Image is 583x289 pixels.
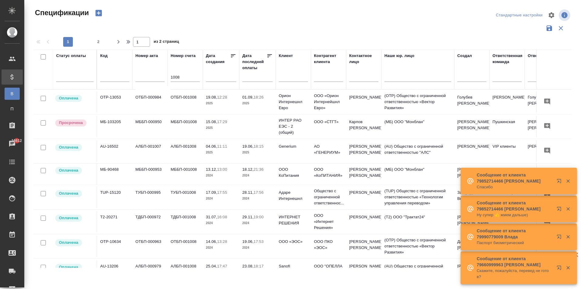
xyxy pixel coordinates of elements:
[254,239,264,244] p: 17:53
[562,234,574,240] button: Закрыть
[381,163,454,185] td: (МБ) ООО "Монблан"
[132,91,168,113] td: ОТБП-000984
[206,173,236,179] p: 2024
[254,190,264,195] p: 17:56
[242,239,254,244] p: 19.06,
[279,239,308,245] p: ООО «ЭОС»
[206,190,217,195] p: 17.09,
[454,163,489,185] td: [PERSON_NAME] [PERSON_NAME]
[562,206,574,212] button: Закрыть
[346,260,381,281] td: [PERSON_NAME]
[171,53,196,59] div: Номер счета
[553,175,568,190] button: Открыть в новой вкладке
[242,95,254,99] p: 01.09,
[206,245,236,251] p: 2024
[279,263,308,269] p: Sanofi
[346,236,381,257] td: [PERSON_NAME] [PERSON_NAME]
[477,172,553,184] p: Сообщение от клиента 79852714466 [PERSON_NAME]
[206,239,217,244] p: 14.06,
[242,167,254,172] p: 18.12,
[384,53,414,59] div: Наше юр. лицо
[206,264,217,268] p: 25.04,
[206,125,236,131] p: 2025
[206,196,236,202] p: 2024
[489,163,525,185] td: Пушкинская
[132,187,168,208] td: ТУБП-000995
[242,53,267,71] div: Дата последней оплаты
[154,38,179,47] span: из 2 страниц
[206,119,217,124] p: 15.08,
[553,231,568,245] button: Открыть в новой вкладке
[206,150,236,156] p: 2025
[279,53,293,59] div: Клиент
[242,215,254,219] p: 29.11,
[279,117,308,136] p: ИНТЕР РАО ЕЭС - 2 (общий)
[135,53,158,59] div: Номер акта
[525,163,560,185] td: [PERSON_NAME] [PERSON_NAME]
[5,103,20,115] a: П
[8,91,17,97] span: В
[5,88,20,100] a: В
[493,53,523,65] div: Ответственная команда
[454,116,489,137] td: [PERSON_NAME] [PERSON_NAME]
[559,9,571,21] span: Посмотреть информацию
[97,260,132,281] td: AU-13206
[242,220,273,226] p: 2024
[132,211,168,232] td: ТДБП-000972
[97,91,132,113] td: OTP-13053
[489,140,525,162] td: VIP клиенты
[242,190,254,195] p: 28.11,
[477,200,553,212] p: Сообщение от клиента 79852714466 [PERSON_NAME]
[59,190,78,197] p: Оплачена
[381,90,454,114] td: (OTP) Общество с ограниченной ответственностью «Вектор Развития»
[206,220,236,226] p: 2024
[381,140,454,162] td: (AU) Общество с ограниченной ответственностью "АЛС"
[59,215,78,221] p: Оплачена
[489,116,525,137] td: Пушкинская
[477,212,553,218] p: Ну супер 👍 жмем дальше)
[206,167,217,172] p: 13.12,
[132,236,168,257] td: ОТБП-000963
[454,140,489,162] td: [PERSON_NAME]
[381,260,454,281] td: (AU) Общество с ограниченной ответственностью "АЛС"
[314,239,343,251] p: ООО ПКО «ЭОС»
[477,184,553,190] p: Спасибо
[8,138,26,144] span: 16612
[168,140,203,162] td: АЛБП-001008
[217,167,227,172] p: 13:00
[2,136,23,151] a: 16612
[132,140,168,162] td: АЛБП-001007
[454,187,489,208] td: Загородних Виктория
[528,53,559,59] div: Ответственный
[279,214,308,226] p: ИНТЕРНЕТ РЕШЕНИЯ
[59,264,78,270] p: Оплачена
[242,100,273,106] p: 2025
[477,228,553,240] p: Сообщение от клиента 79990779009 Влада
[59,120,83,126] p: Просрочена
[555,22,567,34] button: Сбросить фильтры
[254,167,264,172] p: 21:36
[217,144,227,149] p: 11:11
[553,262,568,276] button: Открыть в новой вкладке
[8,106,17,112] span: П
[33,8,89,18] span: Спецификации
[525,91,560,113] td: Голубев [PERSON_NAME]
[217,119,227,124] p: 17:29
[314,53,343,65] div: Контрагент клиента
[314,263,343,275] p: ООО "ОПЕЛЛА ХЕЛСКЕА"
[97,211,132,232] td: Т2-20271
[346,211,381,232] td: [PERSON_NAME]
[314,93,343,111] p: ООО «Орион Интернейшнл Евро»
[314,166,343,179] p: ООО «КоПИТАНИЯ»
[254,215,264,219] p: 19:00
[457,53,472,59] div: Создал
[489,91,525,113] td: [PERSON_NAME]
[381,116,454,137] td: (МБ) ООО "Монблан"
[206,53,230,65] div: Дата создания
[477,256,553,268] p: Сообщение от клиента 79660999963 [PERSON_NAME]
[381,211,454,232] td: (Т2) ООО "Трактат24"
[254,144,264,149] p: 18:15
[314,213,343,231] p: ООО «Интернет Решения»
[562,265,574,271] button: Закрыть
[217,190,227,195] p: 17:55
